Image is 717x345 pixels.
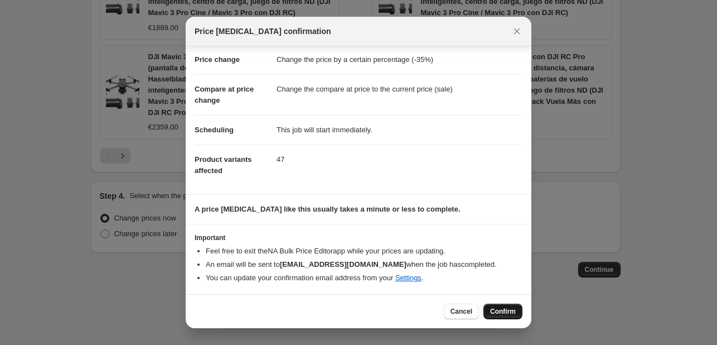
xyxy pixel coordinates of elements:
[277,74,522,104] dd: Change the compare at price to the current price (sale)
[206,246,522,257] li: Feel free to exit the NA Bulk Price Editor app while your prices are updating.
[195,55,240,64] span: Price change
[509,23,525,39] button: Close
[277,145,522,174] dd: 47
[195,205,461,213] b: A price [MEDICAL_DATA] like this usually takes a minute or less to complete.
[206,272,522,284] li: You can update your confirmation email address from your .
[490,307,516,316] span: Confirm
[444,304,479,319] button: Cancel
[277,45,522,74] dd: Change the price by a certain percentage (-35%)
[195,85,254,104] span: Compare at price change
[195,126,234,134] span: Scheduling
[483,304,522,319] button: Confirm
[277,115,522,145] dd: This job will start immediately.
[206,259,522,270] li: An email will be sent to when the job has completed .
[195,233,522,242] h3: Important
[395,274,422,282] a: Settings
[280,260,406,269] b: [EMAIL_ADDRESS][DOMAIN_NAME]
[195,26,331,37] span: Price [MEDICAL_DATA] confirmation
[450,307,472,316] span: Cancel
[195,155,252,175] span: Product variants affected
